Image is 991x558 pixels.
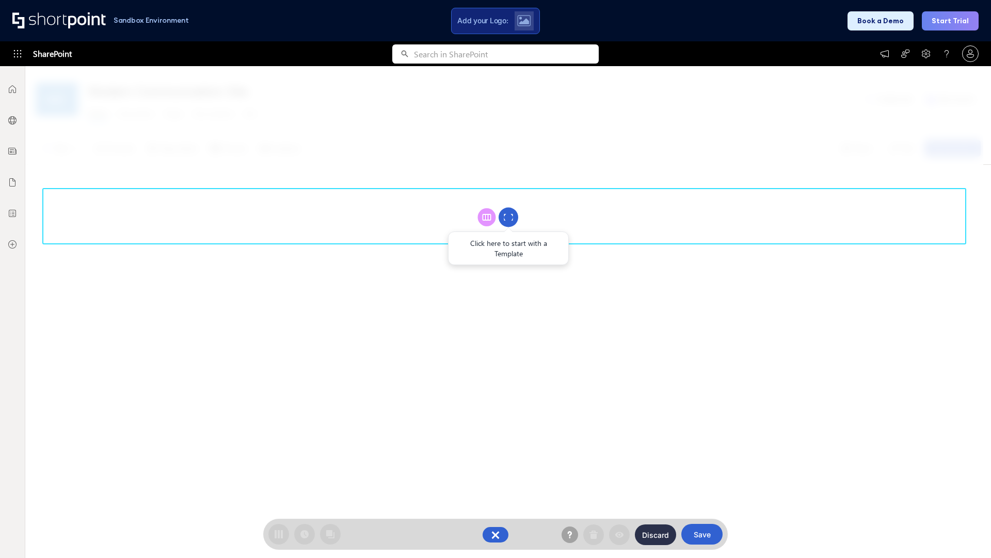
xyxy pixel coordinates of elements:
[33,41,72,66] span: SharePoint
[635,524,676,545] button: Discard
[457,16,508,25] span: Add your Logo:
[848,11,914,30] button: Book a Demo
[681,524,723,545] button: Save
[114,18,189,23] h1: Sandbox Environment
[939,508,991,558] iframe: Chat Widget
[517,15,531,26] img: Upload logo
[414,44,599,64] input: Search in SharePoint
[922,11,979,30] button: Start Trial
